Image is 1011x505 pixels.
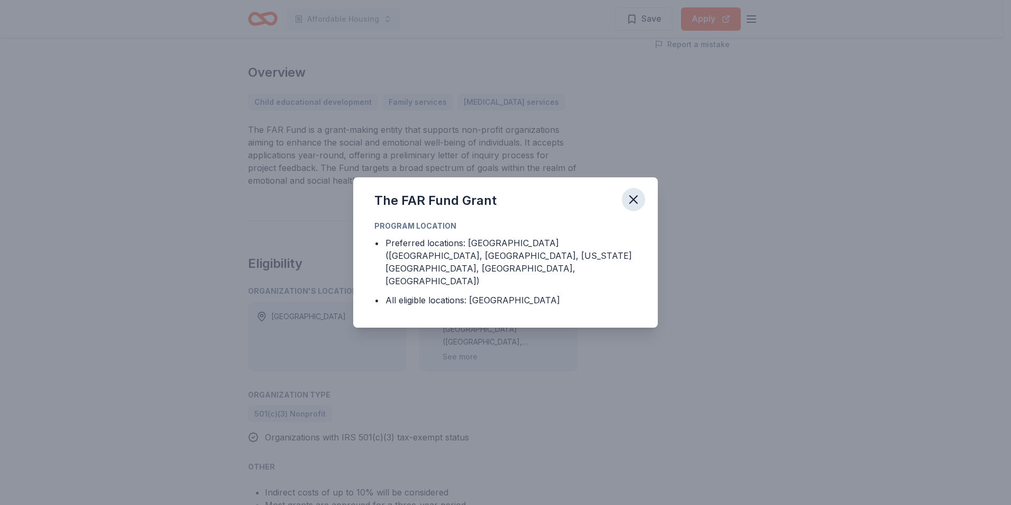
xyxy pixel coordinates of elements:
div: • [374,294,379,306]
div: Preferred locations: [GEOGRAPHIC_DATA] ([GEOGRAPHIC_DATA], [GEOGRAPHIC_DATA], [US_STATE][GEOGRAPH... [385,237,637,287]
div: All eligible locations: [GEOGRAPHIC_DATA] [385,294,560,306]
div: The FAR Fund Grant [374,192,497,209]
div: • [374,237,379,249]
div: Program Location [374,220,637,232]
